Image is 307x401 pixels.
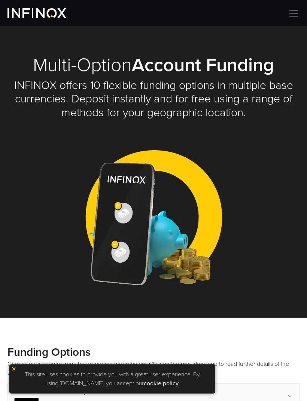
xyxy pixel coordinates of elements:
[7,360,300,377] p: Choose your country from the dropdown menu below. Click on the providers logo to read further det...
[7,345,91,359] strong: Funding Options
[132,54,274,76] strong: Account Funding
[7,79,300,120] h2: INFINOX offers 10 flexible funding options in multiple base currencies. Deposit instantly and for...
[11,366,16,371] img: yellow close icon
[13,368,212,390] p: This site uses cookies to provide you with a great user experience. By using [DOMAIN_NAME], you a...
[144,380,179,387] a: cookie policy
[7,55,300,75] h1: Multi-Option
